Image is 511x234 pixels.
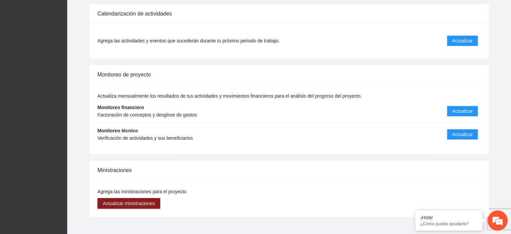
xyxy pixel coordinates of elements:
[97,105,144,110] strong: Monitoreo financiero
[97,112,197,118] span: Facturación de conceptos y desglose de gastos
[97,65,481,84] div: Monitoreo de proyecto
[452,107,473,115] span: Actualizar
[97,128,138,133] strong: Monitoreo técnico
[452,37,473,44] span: Actualizar
[97,198,160,209] button: Actualizar ministraciones
[97,189,186,194] span: Agrega las ministraciones para el proyecto
[452,131,473,138] span: Actualizar
[103,200,155,207] span: Actualizar ministraciones
[447,129,478,140] button: Actualizar
[447,35,478,46] button: Actualizar
[97,4,481,23] div: Calendarización de actividades
[97,93,362,99] span: Actualiza mensualmente los resultados de tus actividades y movimientos financieros para el anális...
[447,106,478,116] button: Actualizar
[97,135,193,141] span: Verificación de actividades y sus beneficiarios
[97,201,160,206] a: Actualizar ministraciones
[97,37,280,44] span: Agrega las actividades y eventos que sucederán durante tu próximo periodo de trabajo.
[420,221,477,226] p: ¿Cómo puedo ayudarte?
[420,215,477,220] div: ¡Hola!
[97,161,481,180] div: Ministraciones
